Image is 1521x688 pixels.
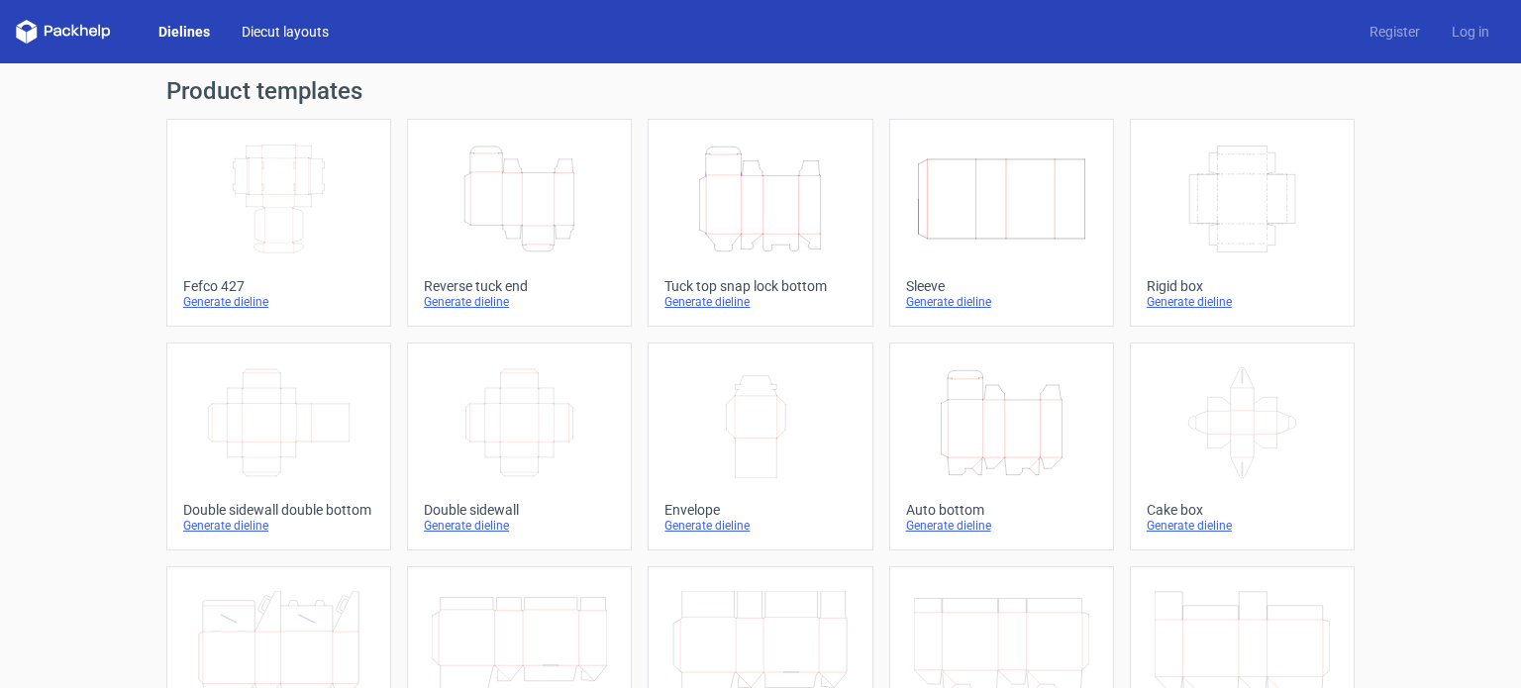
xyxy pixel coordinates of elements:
[889,119,1114,327] a: SleeveGenerate dieline
[183,278,374,294] div: Fefco 427
[906,502,1097,518] div: Auto bottom
[1130,119,1355,327] a: Rigid boxGenerate dieline
[906,518,1097,534] div: Generate dieline
[1130,343,1355,550] a: Cake boxGenerate dieline
[664,502,856,518] div: Envelope
[407,343,632,550] a: Double sidewallGenerate dieline
[183,294,374,310] div: Generate dieline
[407,119,632,327] a: Reverse tuck endGenerate dieline
[424,502,615,518] div: Double sidewall
[664,278,856,294] div: Tuck top snap lock bottom
[1147,294,1338,310] div: Generate dieline
[1354,22,1436,42] a: Register
[1147,518,1338,534] div: Generate dieline
[166,343,391,550] a: Double sidewall double bottomGenerate dieline
[906,294,1097,310] div: Generate dieline
[664,518,856,534] div: Generate dieline
[1147,278,1338,294] div: Rigid box
[648,119,872,327] a: Tuck top snap lock bottomGenerate dieline
[648,343,872,550] a: EnvelopeGenerate dieline
[1147,502,1338,518] div: Cake box
[424,518,615,534] div: Generate dieline
[889,343,1114,550] a: Auto bottomGenerate dieline
[1436,22,1505,42] a: Log in
[424,294,615,310] div: Generate dieline
[143,22,226,42] a: Dielines
[424,278,615,294] div: Reverse tuck end
[226,22,345,42] a: Diecut layouts
[166,119,391,327] a: Fefco 427Generate dieline
[183,518,374,534] div: Generate dieline
[183,502,374,518] div: Double sidewall double bottom
[166,79,1355,103] h1: Product templates
[906,278,1097,294] div: Sleeve
[664,294,856,310] div: Generate dieline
